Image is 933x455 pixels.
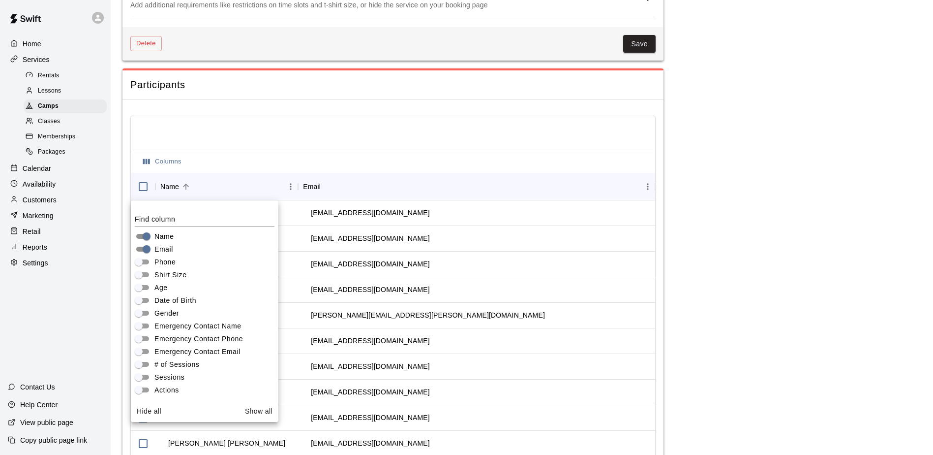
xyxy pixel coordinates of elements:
div: Rentals [24,69,107,83]
td: [EMAIL_ADDRESS][DOMAIN_NAME] [303,354,437,380]
a: Settings [8,256,103,270]
div: Name [155,173,298,200]
td: [EMAIL_ADDRESS][DOMAIN_NAME] [303,200,437,226]
p: Services [23,55,50,65]
span: Shirt Size [154,270,187,280]
span: Emergency Contact Email [154,347,241,357]
div: Classes [24,115,107,129]
a: Retail [8,224,103,239]
span: Lessons [38,86,61,96]
a: Reports [8,240,103,255]
div: Lessons [24,84,107,98]
a: Packages [24,145,111,160]
a: Marketing [8,208,103,223]
button: Select columns [141,154,184,169]
p: Settings [23,258,48,268]
span: Gender [154,308,179,319]
div: Packages [24,145,107,159]
p: Home [23,39,41,49]
span: Date of Birth [154,295,196,306]
span: Sessions [154,372,184,383]
td: [EMAIL_ADDRESS][DOMAIN_NAME] [303,251,437,277]
div: Email [298,173,655,200]
a: Customers [8,193,103,207]
a: Lessons [24,83,111,98]
td: [EMAIL_ADDRESS][DOMAIN_NAME] [303,379,437,405]
span: Emergency Contact Name [154,321,241,331]
p: Customers [23,195,57,205]
a: Camps [24,99,111,114]
p: Marketing [23,211,54,221]
a: Availability [8,177,103,192]
span: Phone [154,257,176,267]
button: Save [623,35,656,53]
td: [EMAIL_ADDRESS][DOMAIN_NAME] [303,405,437,431]
span: # of Sessions [154,359,199,370]
span: Participants [130,78,656,92]
span: Camps [38,101,59,111]
td: [EMAIL_ADDRESS][DOMAIN_NAME] [303,277,437,303]
span: Age [154,283,168,293]
p: Retail [23,227,41,236]
button: Sort [179,180,193,194]
a: Services [8,52,103,67]
a: Rentals [24,68,111,83]
div: Email [303,173,321,200]
td: [EMAIL_ADDRESS][DOMAIN_NAME] [303,328,437,354]
div: Memberships [24,130,107,144]
span: Email [154,244,173,255]
span: Memberships [38,132,75,142]
span: Packages [38,147,65,157]
p: Copy public page link [20,435,87,445]
span: Classes [38,117,60,127]
button: Show all [241,402,276,421]
p: Calendar [23,163,51,173]
p: Contact Us [20,382,55,392]
button: Sort [321,180,334,194]
p: View public page [20,418,73,427]
span: Name [154,231,174,242]
td: [EMAIL_ADDRESS][DOMAIN_NAME] [303,226,437,252]
span: Actions [154,385,179,395]
a: Home [8,36,103,51]
button: Hide all [133,402,165,421]
div: Name [160,173,179,200]
button: Menu [283,179,298,194]
p: Reports [23,242,47,252]
div: Camps [24,99,107,113]
p: Help Center [20,400,58,410]
span: Rentals [38,71,60,81]
p: Availability [23,179,56,189]
a: Calendar [8,161,103,176]
span: Emergency Contact Phone [154,334,243,344]
button: Menu [640,179,655,194]
a: Classes [24,114,111,130]
button: Delete [130,36,162,51]
td: [PERSON_NAME][EMAIL_ADDRESS][PERSON_NAME][DOMAIN_NAME] [303,302,553,328]
a: Memberships [24,130,111,145]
